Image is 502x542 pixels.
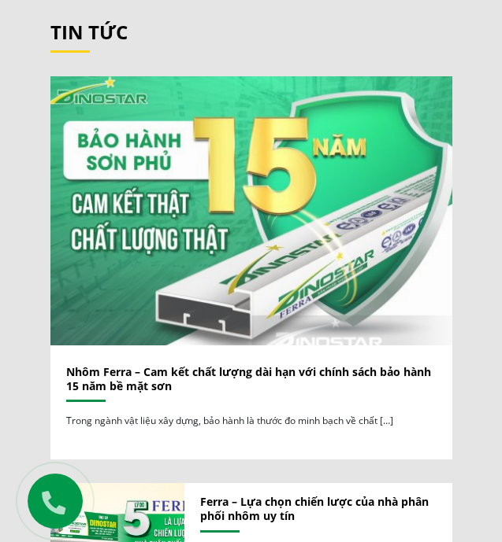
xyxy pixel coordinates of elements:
[50,76,452,345] a: Nhôm Ferra – Cam kết chất lượng dài hạn với chính sách bảo hành 15 năm bề mặt sơn
[66,414,437,428] p: Trong ngành vật liệu xây dựng, bảo hành là thước đo minh bạch về chất […]
[66,365,437,393] a: Nhôm Ferra – Cam kết chất lượng dài hạn với chính sách bảo hành 15 năm bề mặt sơn
[50,19,128,45] a: Tin tức
[200,495,437,523] a: Ferra – Lựa chọn chiến lược của nhà phân phối nhôm uy tín
[36,67,467,355] img: Nhôm Ferra – Cam kết chất lượng dài hạn với chính sách bảo hành 15 năm bề mặt sơn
